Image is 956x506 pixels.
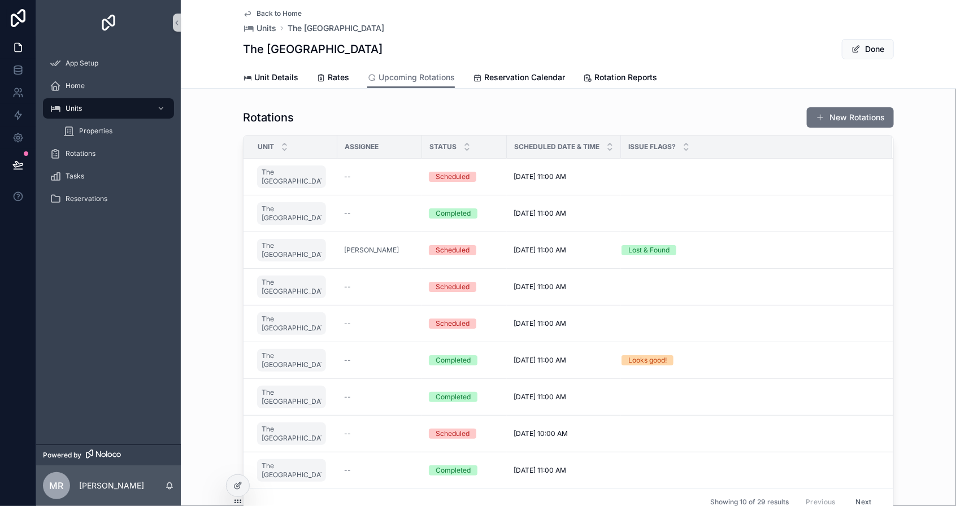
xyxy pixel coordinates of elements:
span: Issue Flags? [628,142,676,151]
span: [DATE] 10:00 AM [514,429,568,438]
h1: The [GEOGRAPHIC_DATA] [243,41,383,57]
a: [DATE] 11:00 AM [514,392,614,402]
a: Scheduled [429,282,500,292]
span: Rotation Reports [594,72,657,83]
a: [DATE] 11:00 AM [514,282,614,291]
span: [DATE] 11:00 AM [514,246,566,255]
span: App Setup [66,59,98,68]
a: -- [344,429,415,438]
a: Back to Home [243,9,302,18]
span: The [GEOGRAPHIC_DATA] [262,204,321,223]
span: [DATE] 11:00 AM [514,392,566,402]
a: Home [43,76,174,96]
a: Reservation Calendar [473,67,565,90]
div: Scheduled [436,429,470,439]
p: [PERSON_NAME] [79,480,144,491]
span: Reservation Calendar [484,72,565,83]
a: [DATE] 10:00 AM [514,429,614,438]
span: Scheduled Date & Time [514,142,599,151]
a: -- [344,319,415,328]
a: [DATE] 11:00 AM [514,319,614,328]
span: [DATE] 11:00 AM [514,466,566,475]
span: The [GEOGRAPHIC_DATA] [288,23,384,34]
div: Scheduled [436,245,470,255]
a: -- [344,282,415,291]
a: -- [344,356,415,365]
span: MR [50,479,64,492]
span: -- [344,356,351,365]
a: The [GEOGRAPHIC_DATA] [257,459,326,482]
a: [DATE] 11:00 AM [514,356,614,365]
span: Rotations [66,149,95,158]
a: -- [344,466,415,475]
a: Scheduled [429,245,500,255]
div: Completed [436,355,471,365]
a: The [GEOGRAPHIC_DATA] [257,202,326,225]
span: The [GEOGRAPHIC_DATA] [262,241,321,259]
a: Properties [57,121,174,141]
a: [PERSON_NAME] [344,246,415,255]
a: Looks good! [622,355,879,365]
a: Scheduled [429,429,500,439]
div: Completed [436,465,471,476]
span: -- [344,466,351,475]
span: [DATE] 11:00 AM [514,209,566,218]
a: Completed [429,208,500,219]
a: Scheduled [429,319,500,329]
span: [DATE] 11:00 AM [514,319,566,328]
a: The [GEOGRAPHIC_DATA] [257,239,326,261]
span: Units [66,104,82,113]
a: Scheduled [429,172,500,182]
a: The [GEOGRAPHIC_DATA] [257,237,331,264]
a: Completed [429,465,500,476]
a: App Setup [43,53,174,73]
span: Assignee [345,142,379,151]
span: The [GEOGRAPHIC_DATA] [262,315,321,333]
a: Reservations [43,189,174,209]
div: Looks good! [628,355,667,365]
div: Scheduled [436,172,470,182]
a: Upcoming Rotations [367,67,455,89]
span: The [GEOGRAPHIC_DATA] [262,168,321,186]
span: Reservations [66,194,107,203]
a: Lost & Found [622,245,879,255]
span: Units [257,23,276,34]
a: The [GEOGRAPHIC_DATA] [257,457,331,484]
span: Status [429,142,457,151]
a: [DATE] 11:00 AM [514,466,614,475]
span: -- [344,282,351,291]
a: -- [344,209,415,218]
span: -- [344,319,351,328]
span: The [GEOGRAPHIC_DATA] [262,278,321,296]
span: Unit [258,142,274,151]
span: Rates [328,72,349,83]
span: Home [66,81,85,90]
span: Upcoming Rotations [379,72,455,83]
span: The [GEOGRAPHIC_DATA] [262,351,321,369]
span: [DATE] 11:00 AM [514,282,566,291]
a: The [GEOGRAPHIC_DATA] [257,420,331,447]
a: -- [344,172,415,181]
div: Completed [436,208,471,219]
a: The [GEOGRAPHIC_DATA] [257,200,331,227]
a: The [GEOGRAPHIC_DATA] [257,386,326,408]
a: Units [243,23,276,34]
a: The [GEOGRAPHIC_DATA] [257,276,326,298]
a: Completed [429,392,500,402]
a: Unit Details [243,67,298,90]
a: [PERSON_NAME] [344,246,399,255]
a: The [GEOGRAPHIC_DATA] [257,383,331,411]
span: -- [344,392,351,402]
a: Completed [429,355,500,365]
a: Rotations [43,143,174,164]
a: Tasks [43,166,174,186]
a: The [GEOGRAPHIC_DATA] [257,310,331,337]
a: -- [344,392,415,402]
div: Lost & Found [628,245,670,255]
div: scrollable content [36,45,181,224]
a: Units [43,98,174,119]
a: The [GEOGRAPHIC_DATA] [257,422,326,445]
a: [DATE] 11:00 AM [514,209,614,218]
a: The [GEOGRAPHIC_DATA] [257,163,331,190]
